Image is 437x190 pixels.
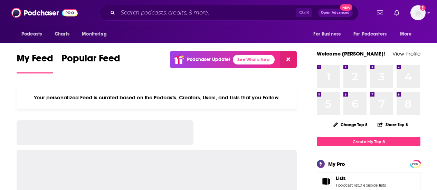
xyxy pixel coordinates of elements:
button: Change Top 8 [329,120,372,129]
span: Logged in as LBraverman [410,5,426,20]
a: View Profile [392,50,420,57]
div: Your personalized Feed is curated based on the Podcasts, Creators, Users, and Lists that you Follow. [17,86,297,109]
a: Show notifications dropdown [391,7,402,19]
span: For Business [313,29,341,39]
span: For Podcasters [353,29,387,39]
img: User Profile [410,5,426,20]
span: More [400,29,412,39]
a: PRO [411,161,419,166]
a: Lists [336,175,386,181]
a: 1 podcast list [336,183,359,188]
a: Create My Top 8 [317,137,420,146]
span: Popular Feed [61,52,120,68]
span: PRO [411,161,419,167]
button: Show profile menu [410,5,426,20]
input: Search podcasts, credits, & more... [118,7,296,18]
span: My Feed [17,52,53,68]
button: open menu [349,28,397,41]
span: Monitoring [82,29,106,39]
a: Charts [50,28,74,41]
button: open menu [77,28,115,41]
a: Lists [319,177,333,186]
a: See What's New [233,55,275,64]
button: open menu [308,28,349,41]
a: Welcome [PERSON_NAME]! [317,50,385,57]
span: Open Advanced [321,11,350,14]
span: Podcasts [21,29,42,39]
span: New [340,4,352,11]
span: Lists [336,175,346,181]
a: 0 episode lists [360,183,386,188]
p: Podchaser Update! [187,57,230,62]
button: Share Top 8 [377,118,408,131]
button: open menu [17,28,51,41]
div: My Pro [328,161,345,167]
button: open menu [395,28,420,41]
span: Ctrl K [296,8,312,17]
a: Popular Feed [61,52,120,73]
button: Open AdvancedNew [318,9,353,17]
span: , [359,183,360,188]
img: Podchaser - Follow, Share and Rate Podcasts [11,6,78,19]
a: My Feed [17,52,53,73]
svg: Add a profile image [420,5,426,11]
a: Show notifications dropdown [374,7,386,19]
div: Search podcasts, credits, & more... [99,5,359,21]
span: Charts [55,29,69,39]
